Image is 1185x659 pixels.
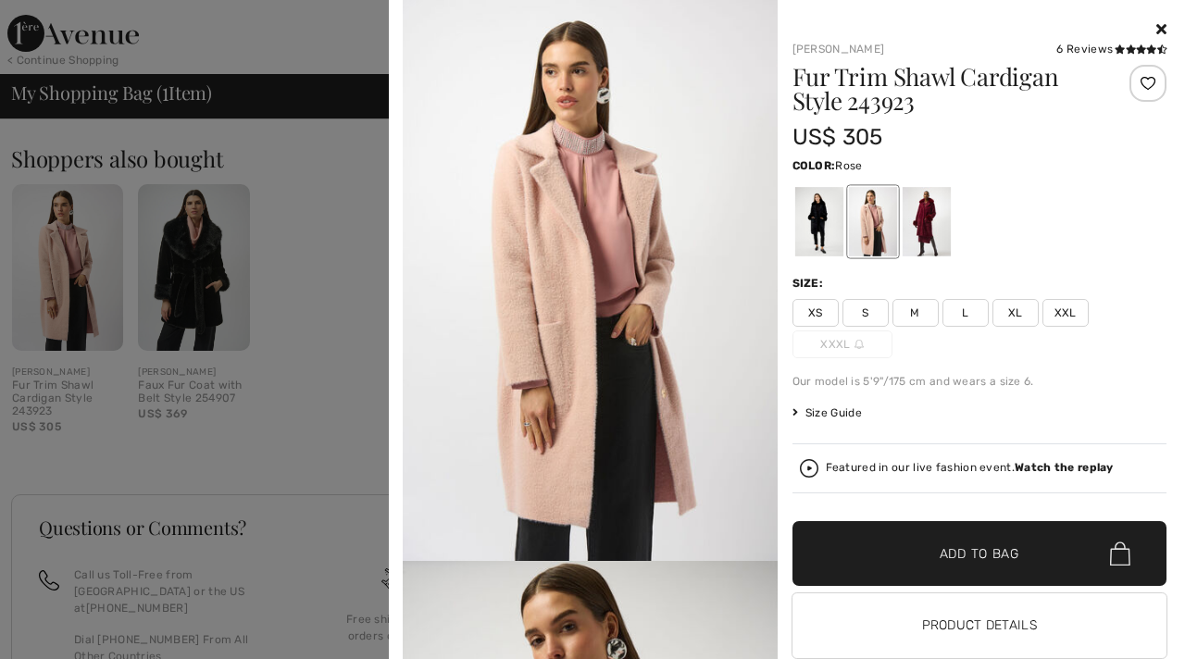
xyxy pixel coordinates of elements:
[43,13,81,30] span: Help
[826,462,1114,474] div: Featured in our live fashion event.
[792,373,1167,390] div: Our model is 5'9"/175 cm and wears a size 6.
[1015,461,1114,474] strong: Watch the replay
[792,404,862,421] span: Size Guide
[940,544,1019,564] span: Add to Bag
[902,187,950,256] div: Merlot
[854,340,864,349] img: ring-m.svg
[792,521,1167,586] button: Add to Bag
[792,330,892,358] span: XXXL
[1110,541,1130,566] img: Bag.svg
[792,124,883,150] span: US$ 305
[1056,41,1166,57] div: 6 Reviews
[892,299,939,327] span: M
[792,65,1104,113] h1: Fur Trim Shawl Cardigan Style 243923
[835,159,862,172] span: Rose
[848,187,896,256] div: Rose
[794,187,842,256] div: Black
[792,275,828,292] div: Size:
[992,299,1039,327] span: XL
[792,159,836,172] span: Color:
[800,459,818,478] img: Watch the replay
[792,299,839,327] span: XS
[792,43,885,56] a: [PERSON_NAME]
[842,299,889,327] span: S
[792,593,1167,658] button: Product Details
[942,299,989,327] span: L
[1042,299,1089,327] span: XXL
